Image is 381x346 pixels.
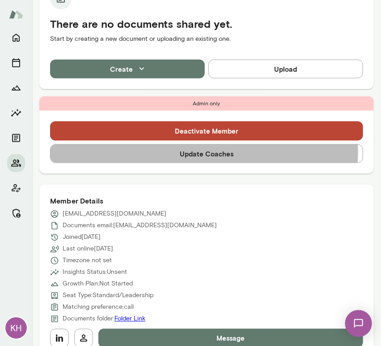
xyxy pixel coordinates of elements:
[63,256,112,265] p: Timezone not set
[63,303,134,312] p: Matching preference: call
[7,179,25,197] button: Client app
[39,96,374,111] div: Admin only
[63,315,145,324] p: Documents folder:
[7,154,25,172] button: Members
[50,17,363,31] h5: There are no documents shared yet.
[7,54,25,72] button: Sessions
[5,317,27,339] div: KH
[208,60,363,78] button: Upload
[50,195,363,206] h6: Member Details
[50,60,205,78] button: Create
[50,144,363,163] button: Update Coaches
[114,315,145,323] a: Folder Link
[63,233,101,242] p: Joined [DATE]
[63,280,133,289] p: Growth Plan: Not Started
[63,210,166,219] p: [EMAIL_ADDRESS][DOMAIN_NAME]
[50,35,363,43] p: Start by creating a new document or uploading an existing one.
[7,104,25,122] button: Insights
[50,121,363,140] button: Deactivate Member
[63,245,113,254] p: Last online [DATE]
[7,29,25,47] button: Home
[7,79,25,97] button: Growth Plan
[63,291,153,300] p: Seat Type: Standard/Leadership
[7,204,25,222] button: Manage
[63,221,217,230] p: Documents email: [EMAIL_ADDRESS][DOMAIN_NAME]
[9,6,23,23] img: Mento
[63,268,127,277] p: Insights Status: Unsent
[7,129,25,147] button: Documents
